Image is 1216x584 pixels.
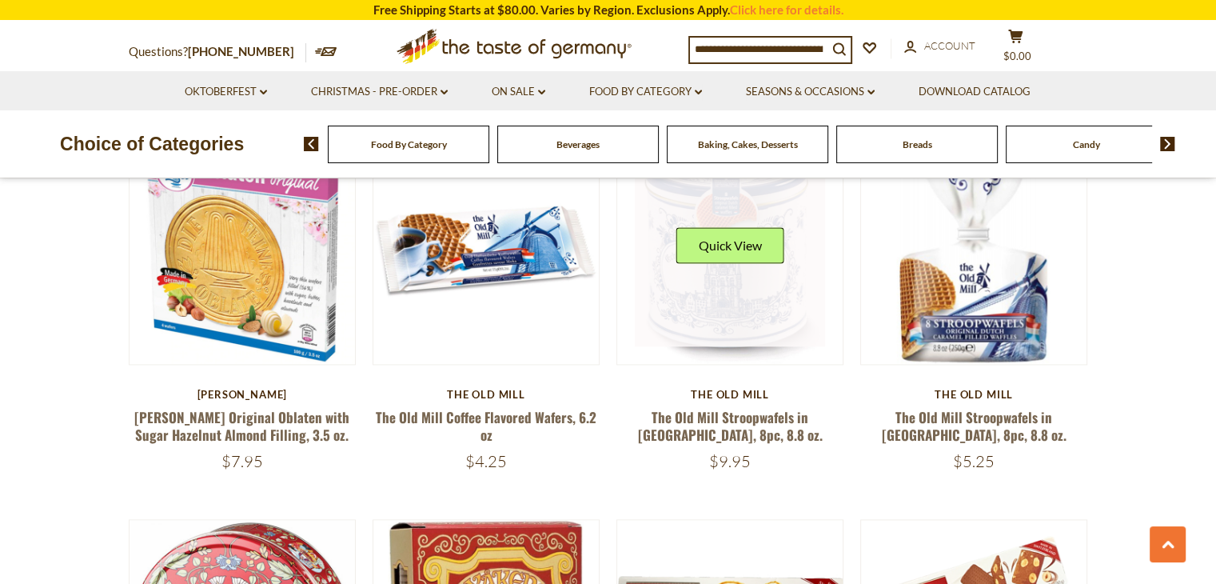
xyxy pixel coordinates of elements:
[919,83,1031,101] a: Download Catalog
[709,451,751,471] span: $9.95
[1003,50,1031,62] span: $0.00
[373,138,600,364] img: The Old Mill Coffee Flavored Wafers, 6.2 oz
[861,138,1087,364] img: The Old Mill Stroopwafels in Bag, 8pc, 8.8 oz.
[1160,137,1175,151] img: next arrow
[185,83,267,101] a: Oktoberfest
[1073,138,1100,150] a: Candy
[617,138,843,364] img: The Old Mill Stroopwafels in Tin, 8pc, 8.8 oz.
[221,451,263,471] span: $7.95
[904,38,975,55] a: Account
[371,138,447,150] a: Food By Category
[373,388,600,401] div: The Old Mill
[992,29,1040,69] button: $0.00
[616,388,844,401] div: The Old Mill
[903,138,932,150] a: Breads
[304,137,319,151] img: previous arrow
[556,138,600,150] a: Beverages
[188,44,294,58] a: [PHONE_NUMBER]
[492,83,545,101] a: On Sale
[676,227,784,263] button: Quick View
[953,451,995,471] span: $5.25
[746,83,875,101] a: Seasons & Occasions
[465,451,507,471] span: $4.25
[860,388,1088,401] div: The Old Mill
[134,407,349,444] a: [PERSON_NAME] Original Oblaten with Sugar Hazelnut Almond Filling, 3.5 oz.
[882,407,1066,444] a: The Old Mill Stroopwafels in [GEOGRAPHIC_DATA], 8pc, 8.8 oz.
[129,42,306,62] p: Questions?
[311,83,448,101] a: Christmas - PRE-ORDER
[589,83,702,101] a: Food By Category
[924,39,975,52] span: Account
[129,388,357,401] div: [PERSON_NAME]
[130,138,356,364] img: Wetzel Original Oblaten with Sugar Hazelnut Almond Filling, 3.5 oz.
[638,407,823,444] a: The Old Mill Stroopwafels in [GEOGRAPHIC_DATA], 8pc, 8.8 oz.
[698,138,798,150] a: Baking, Cakes, Desserts
[376,407,596,444] a: The Old Mill Coffee Flavored Wafers, 6.2 oz
[730,2,843,17] a: Click here for details.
